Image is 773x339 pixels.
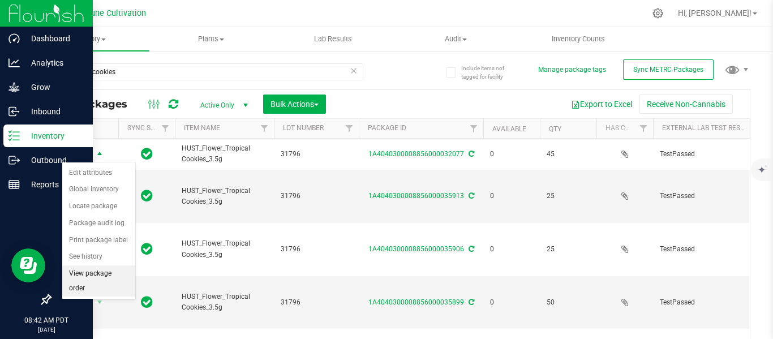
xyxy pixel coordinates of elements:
[660,244,759,255] span: TestPassed
[8,179,20,190] inline-svg: Reports
[465,119,483,138] a: Filter
[20,129,88,143] p: Inventory
[660,149,759,160] span: TestPassed
[490,191,533,201] span: 0
[281,191,352,201] span: 31796
[263,95,326,114] button: Bulk Actions
[93,147,107,162] span: select
[8,81,20,93] inline-svg: Grow
[662,124,751,132] a: External Lab Test Result
[467,192,474,200] span: Sync from Compliance System
[62,248,135,265] li: See history
[368,150,464,158] a: 1A4040300008856000032077
[547,297,590,308] span: 50
[20,32,88,45] p: Dashboard
[678,8,751,18] span: Hi, [PERSON_NAME]!
[150,34,271,44] span: Plants
[20,153,88,167] p: Outbound
[350,63,358,78] span: Clear
[467,150,474,158] span: Sync from Compliance System
[270,100,319,109] span: Bulk Actions
[368,124,406,132] a: Package ID
[184,124,220,132] a: Item Name
[547,191,590,201] span: 25
[20,178,88,191] p: Reports
[634,119,653,138] a: Filter
[283,124,324,132] a: Lot Number
[272,27,394,51] a: Lab Results
[59,98,139,110] span: All Packages
[255,119,274,138] a: Filter
[11,248,45,282] iframe: Resource center
[5,325,88,334] p: [DATE]
[8,57,20,68] inline-svg: Analytics
[141,188,153,204] span: In Sync
[547,149,590,160] span: 45
[633,66,703,74] span: Sync METRC Packages
[281,297,352,308] span: 31796
[62,265,135,297] li: View package order
[182,143,267,165] span: HUST_Flower_Tropical Cookies_3.5g
[62,232,135,249] li: Print package label
[62,181,135,198] li: Global inventory
[538,65,606,75] button: Manage package tags
[93,294,107,310] span: select
[141,241,153,257] span: In Sync
[340,119,359,138] a: Filter
[8,130,20,141] inline-svg: Inventory
[281,244,352,255] span: 31796
[85,8,146,18] span: Dune Cultivation
[8,106,20,117] inline-svg: Inbound
[20,56,88,70] p: Analytics
[281,149,352,160] span: 31796
[156,119,175,138] a: Filter
[660,297,759,308] span: TestPassed
[20,105,88,118] p: Inbound
[62,215,135,232] li: Package audit log
[490,244,533,255] span: 0
[639,95,733,114] button: Receive Non-Cannabis
[492,125,526,133] a: Available
[490,297,533,308] span: 0
[368,245,464,253] a: 1A4040300008856000035906
[549,125,561,133] a: Qty
[141,294,153,310] span: In Sync
[651,8,665,19] div: Manage settings
[50,63,363,80] input: Search Package ID, Item Name, SKU, Lot or Part Number...
[467,298,474,306] span: Sync from Compliance System
[368,192,464,200] a: 1A4040300008856000035913
[461,64,518,81] span: Include items not tagged for facility
[536,34,620,44] span: Inventory Counts
[547,244,590,255] span: 25
[564,95,639,114] button: Export to Excel
[5,315,88,325] p: 08:42 AM PDT
[748,119,766,138] a: Filter
[660,191,759,201] span: TestPassed
[490,149,533,160] span: 0
[467,245,474,253] span: Sync from Compliance System
[62,165,135,182] li: Edit attributes
[149,27,272,51] a: Plants
[623,59,714,80] button: Sync METRC Packages
[8,155,20,166] inline-svg: Outbound
[182,238,267,260] span: HUST_Flower_Tropical Cookies_3.5g
[8,33,20,44] inline-svg: Dashboard
[127,124,171,132] a: Sync Status
[182,291,267,313] span: HUST_Flower_Tropical Cookies_3.5g
[182,186,267,207] span: HUST_Flower_Tropical Cookies_3.5g
[395,34,516,44] span: Audit
[20,80,88,94] p: Grow
[517,27,639,51] a: Inventory Counts
[368,298,464,306] a: 1A4040300008856000035899
[62,198,135,215] li: Locate package
[394,27,517,51] a: Audit
[299,34,367,44] span: Lab Results
[596,119,653,139] th: Has COA
[141,146,153,162] span: In Sync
